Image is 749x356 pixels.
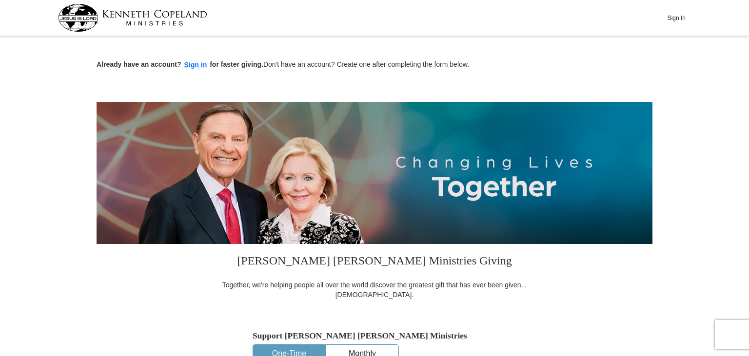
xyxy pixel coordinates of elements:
[253,331,496,341] h5: Support [PERSON_NAME] [PERSON_NAME] Ministries
[216,280,533,300] div: Together, we're helping people all over the world discover the greatest gift that has ever been g...
[181,59,210,71] button: Sign in
[58,4,207,32] img: kcm-header-logo.svg
[97,60,263,68] strong: Already have an account? for faster giving.
[662,10,691,25] button: Sign In
[97,59,652,71] p: Don't have an account? Create one after completing the form below.
[216,244,533,280] h3: [PERSON_NAME] [PERSON_NAME] Ministries Giving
